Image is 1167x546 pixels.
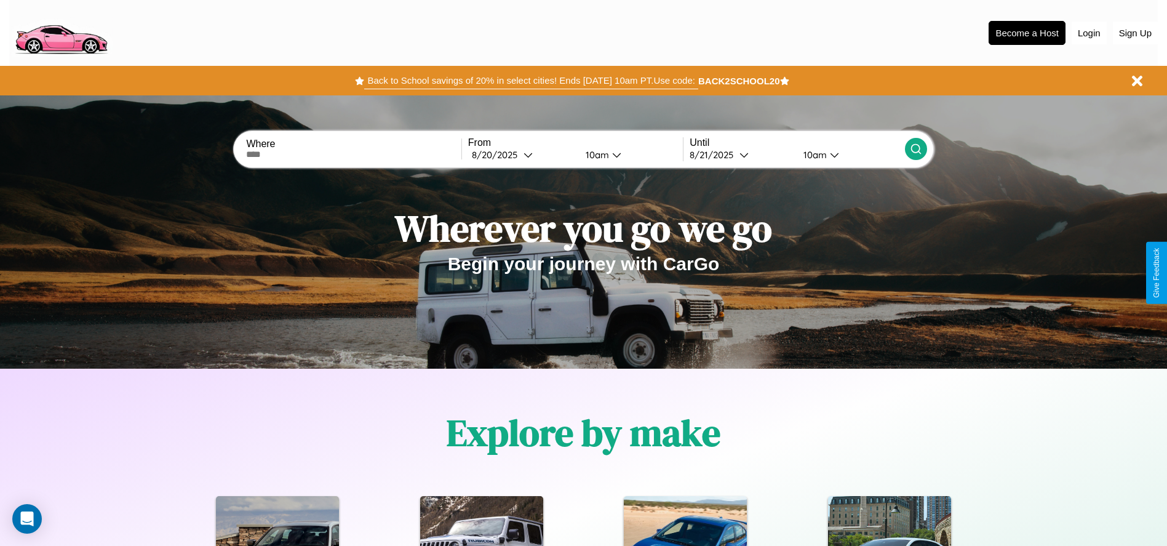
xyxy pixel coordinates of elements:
[1072,22,1107,44] button: Login
[447,407,720,458] h1: Explore by make
[576,148,683,161] button: 10am
[468,137,683,148] label: From
[580,149,612,161] div: 10am
[246,139,461,150] label: Where
[794,148,905,161] button: 10am
[989,21,1065,45] button: Become a Host
[468,148,576,161] button: 8/20/2025
[9,6,113,57] img: logo
[690,149,739,161] div: 8 / 21 / 2025
[12,504,42,534] div: Open Intercom Messenger
[690,137,904,148] label: Until
[1113,22,1158,44] button: Sign Up
[797,149,830,161] div: 10am
[472,149,524,161] div: 8 / 20 / 2025
[364,72,698,89] button: Back to School savings of 20% in select cities! Ends [DATE] 10am PT.Use code:
[1152,248,1161,298] div: Give Feedback
[698,76,780,86] b: BACK2SCHOOL20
